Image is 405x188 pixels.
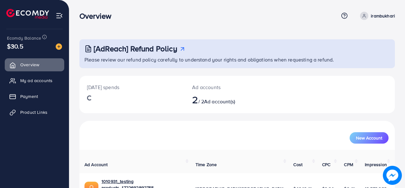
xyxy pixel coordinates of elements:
span: $30.5 [7,42,23,51]
span: CPM [344,161,353,168]
img: image [56,43,62,50]
span: Impression [365,161,387,168]
h3: Overview [79,11,116,21]
h3: [AdReach] Refund Policy [94,44,177,53]
span: Cost [293,161,302,168]
span: Ad Account [84,161,108,168]
a: Payment [5,90,64,103]
img: image [383,166,402,185]
span: Payment [20,93,38,100]
p: Ad accounts [192,83,256,91]
h2: / 2 [192,94,256,106]
p: Please review our refund policy carefully to understand your rights and obligations when requesti... [84,56,391,63]
span: Product Links [20,109,47,115]
a: irambukhari [358,12,395,20]
span: New Account [356,136,382,140]
button: New Account [350,132,389,144]
a: Overview [5,58,64,71]
span: Overview [20,62,39,68]
a: Product Links [5,106,64,119]
img: menu [56,12,63,19]
span: My ad accounts [20,77,53,84]
span: Time Zone [196,161,217,168]
p: irambukhari [371,12,395,20]
span: Ad account(s) [204,98,235,105]
span: 2 [192,92,198,107]
span: CPC [322,161,330,168]
img: logo [6,9,49,19]
span: Ecomdy Balance [7,35,41,41]
a: My ad accounts [5,74,64,87]
p: [DATE] spends [87,83,177,91]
